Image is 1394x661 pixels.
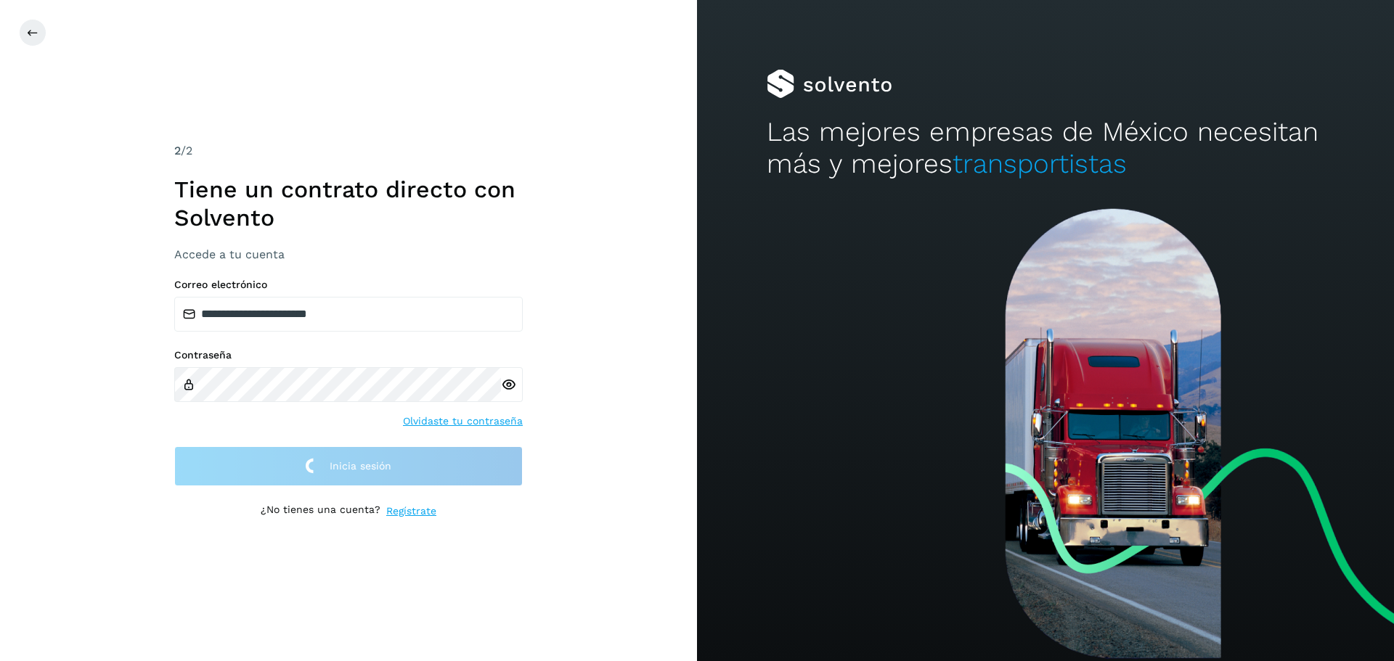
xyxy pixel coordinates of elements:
span: 2 [174,144,181,157]
span: Inicia sesión [330,461,391,471]
span: transportistas [953,148,1127,179]
div: /2 [174,142,523,160]
a: Regístrate [386,504,436,519]
p: ¿No tienes una cuenta? [261,504,380,519]
label: Contraseña [174,349,523,361]
a: Olvidaste tu contraseña [403,414,523,429]
h2: Las mejores empresas de México necesitan más y mejores [767,116,1324,181]
button: Inicia sesión [174,446,523,486]
h3: Accede a tu cuenta [174,247,523,261]
h1: Tiene un contrato directo con Solvento [174,176,523,231]
label: Correo electrónico [174,279,523,291]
